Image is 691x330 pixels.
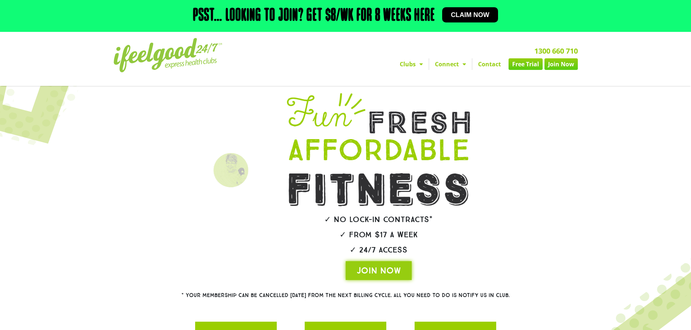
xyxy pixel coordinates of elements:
[472,58,507,70] a: Contact
[193,7,435,25] h2: Psst… Looking to join? Get $8/wk for 8 weeks here
[279,58,578,70] nav: Menu
[267,216,491,224] h2: ✓ No lock-in contracts*
[267,246,491,254] h2: ✓ 24/7 Access
[346,261,412,280] a: JOIN NOW
[155,293,536,298] h2: * Your membership can be cancelled [DATE] from the next billing cycle. All you need to do is noti...
[544,58,578,70] a: Join Now
[534,46,578,56] a: 1300 660 710
[394,58,429,70] a: Clubs
[451,12,489,18] span: Claim now
[509,58,543,70] a: Free Trial
[357,265,401,276] span: JOIN NOW
[429,58,472,70] a: Connect
[267,231,491,239] h2: ✓ From $17 a week
[442,7,498,22] a: Claim now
